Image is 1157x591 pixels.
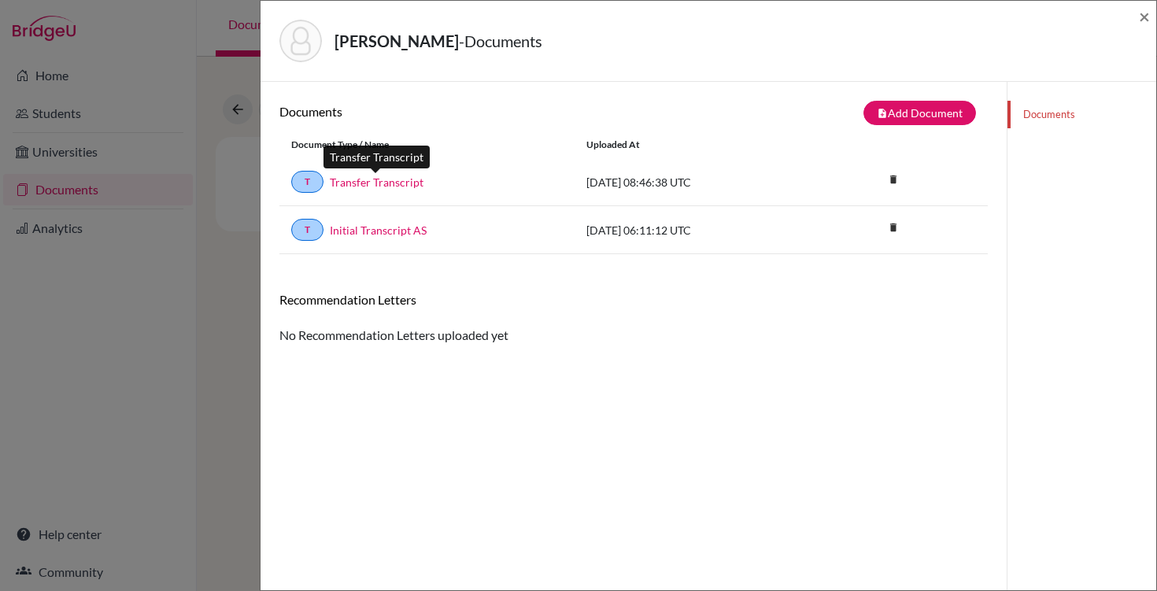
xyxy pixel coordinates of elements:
span: - Documents [459,31,542,50]
button: note_addAdd Document [863,101,976,125]
a: T [291,171,323,193]
h6: Recommendation Letters [279,292,988,307]
a: delete [882,218,905,239]
a: T [291,219,323,241]
a: delete [882,170,905,191]
div: Transfer Transcript [323,146,430,168]
a: Documents [1007,101,1156,128]
span: × [1139,5,1150,28]
i: delete [882,168,905,191]
strong: [PERSON_NAME] [335,31,459,50]
h6: Documents [279,104,634,119]
a: Transfer Transcript [330,174,423,190]
div: No Recommendation Letters uploaded yet [279,292,988,345]
i: delete [882,216,905,239]
a: Initial Transcript AS [330,222,427,238]
div: [DATE] 06:11:12 UTC [575,222,811,238]
div: Uploaded at [575,138,811,152]
div: Document Type / Name [279,138,575,152]
div: [DATE] 08:46:38 UTC [575,174,811,190]
i: note_add [877,108,888,119]
button: Close [1139,7,1150,26]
